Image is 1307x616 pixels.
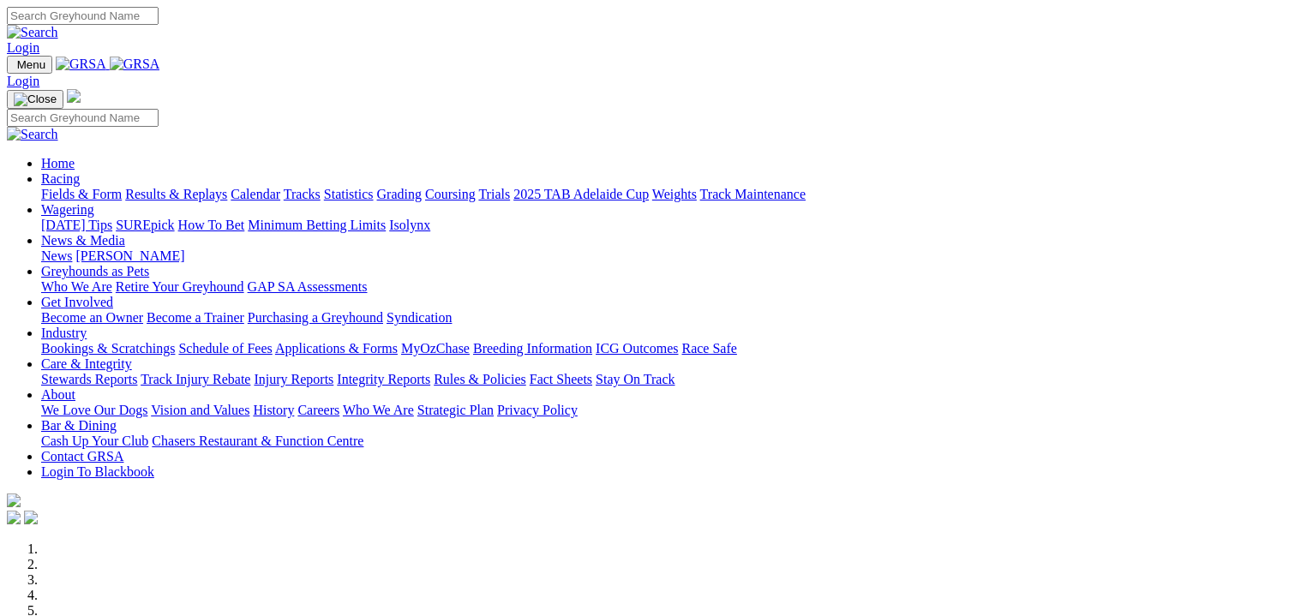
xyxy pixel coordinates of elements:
img: Search [7,25,58,40]
a: Get Involved [41,295,113,309]
img: Close [14,93,57,106]
button: Toggle navigation [7,56,52,74]
img: GRSA [56,57,106,72]
a: Strategic Plan [417,403,494,417]
a: Tracks [284,187,321,201]
a: Fields & Form [41,187,122,201]
a: Minimum Betting Limits [248,218,386,232]
a: News [41,248,72,263]
img: logo-grsa-white.png [67,89,81,103]
a: Syndication [387,310,452,325]
a: MyOzChase [401,341,470,356]
a: Race Safe [681,341,736,356]
a: Results & Replays [125,187,227,201]
a: Track Injury Rebate [141,372,250,386]
a: Careers [297,403,339,417]
div: Get Involved [41,310,1300,326]
div: Greyhounds as Pets [41,279,1300,295]
a: Integrity Reports [337,372,430,386]
a: Become a Trainer [147,310,244,325]
a: Bookings & Scratchings [41,341,175,356]
a: Login [7,74,39,88]
a: 2025 TAB Adelaide Cup [513,187,649,201]
a: History [253,403,294,417]
a: Track Maintenance [700,187,806,201]
img: Search [7,127,58,142]
a: News & Media [41,233,125,248]
a: Trials [478,187,510,201]
a: Vision and Values [151,403,249,417]
a: Fact Sheets [530,372,592,386]
img: twitter.svg [24,511,38,524]
a: Schedule of Fees [178,341,272,356]
span: Menu [17,58,45,71]
a: Bar & Dining [41,418,117,433]
a: Injury Reports [254,372,333,386]
a: SUREpick [116,218,174,232]
a: Wagering [41,202,94,217]
div: Bar & Dining [41,434,1300,449]
a: Stewards Reports [41,372,137,386]
a: Chasers Restaurant & Function Centre [152,434,363,448]
a: How To Bet [178,218,245,232]
div: About [41,403,1300,418]
div: Wagering [41,218,1300,233]
a: Cash Up Your Club [41,434,148,448]
a: Calendar [231,187,280,201]
div: Racing [41,187,1300,202]
div: Industry [41,341,1300,356]
input: Search [7,109,159,127]
a: GAP SA Assessments [248,279,368,294]
a: Who We Are [343,403,414,417]
a: Become an Owner [41,310,143,325]
a: Industry [41,326,87,340]
img: facebook.svg [7,511,21,524]
img: GRSA [110,57,160,72]
a: Contact GRSA [41,449,123,463]
a: Home [41,156,75,170]
a: Login To Blackbook [41,464,154,479]
a: ICG Outcomes [596,341,678,356]
a: Greyhounds as Pets [41,264,149,278]
button: Toggle navigation [7,90,63,109]
a: Care & Integrity [41,356,132,371]
a: Login [7,40,39,55]
a: Who We Are [41,279,112,294]
img: logo-grsa-white.png [7,493,21,507]
a: We Love Our Dogs [41,403,147,417]
a: [PERSON_NAME] [75,248,184,263]
div: News & Media [41,248,1300,264]
a: Stay On Track [596,372,674,386]
a: Racing [41,171,80,186]
a: Privacy Policy [497,403,578,417]
a: Applications & Forms [275,341,398,356]
div: Care & Integrity [41,372,1300,387]
a: Breeding Information [473,341,592,356]
input: Search [7,7,159,25]
a: Purchasing a Greyhound [248,310,383,325]
a: Weights [652,187,697,201]
a: Isolynx [389,218,430,232]
a: About [41,387,75,402]
a: Grading [377,187,422,201]
a: Statistics [324,187,374,201]
a: [DATE] Tips [41,218,112,232]
a: Retire Your Greyhound [116,279,244,294]
a: Rules & Policies [434,372,526,386]
a: Coursing [425,187,476,201]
